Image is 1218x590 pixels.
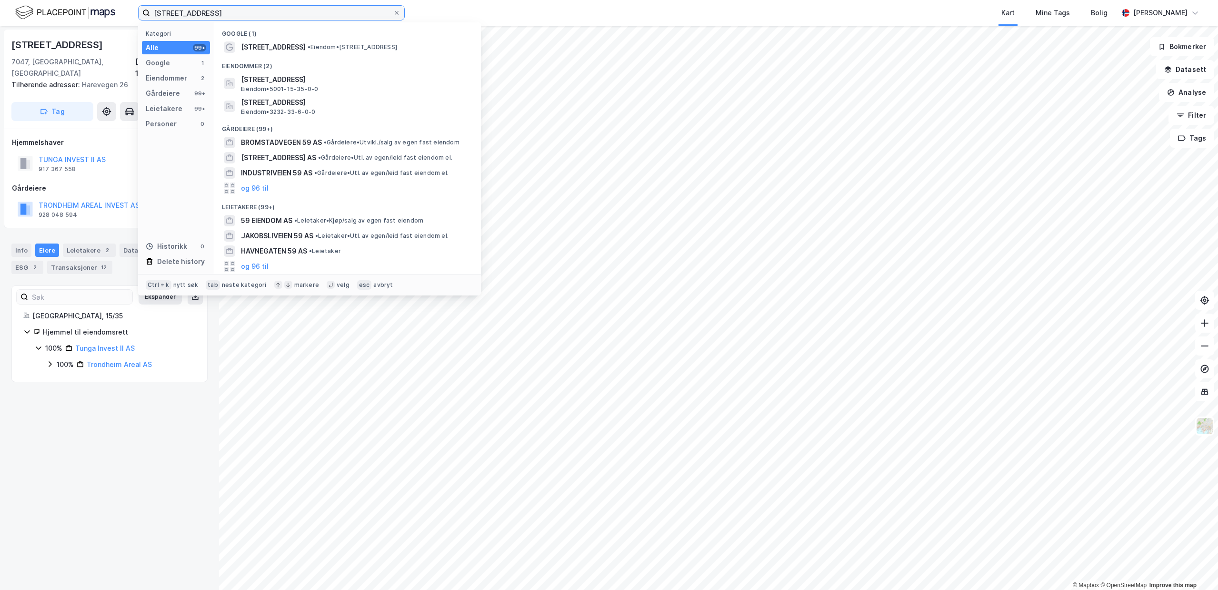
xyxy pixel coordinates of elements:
[87,360,152,368] a: Trondheim Areal AS
[12,183,207,194] div: Gårdeiere
[11,37,105,52] div: [STREET_ADDRESS]
[63,244,116,257] div: Leietakere
[28,290,132,304] input: Søk
[373,281,393,289] div: avbryt
[135,56,208,79] div: [GEOGRAPHIC_DATA], 15/35
[193,44,206,51] div: 99+
[11,261,43,274] div: ESG
[294,281,319,289] div: markere
[199,243,206,250] div: 0
[308,43,310,51] span: •
[324,139,327,146] span: •
[222,281,267,289] div: neste kategori
[120,244,167,257] div: Datasett
[1100,582,1147,589] a: OpenStreetMap
[1150,37,1214,56] button: Bokmerker
[314,169,449,177] span: Gårdeiere • Utl. av egen/leid fast eiendom el.
[241,97,469,108] span: [STREET_ADDRESS]
[146,241,187,252] div: Historikk
[146,88,180,99] div: Gårdeiere
[15,4,115,21] img: logo.f888ab2527a4732fd821a326f86c7f29.svg
[241,183,269,194] button: og 96 til
[206,280,220,290] div: tab
[47,261,112,274] div: Transaksjoner
[309,247,312,254] span: •
[214,55,481,72] div: Eiendommer (2)
[1168,106,1214,125] button: Filter
[214,118,481,135] div: Gårdeiere (99+)
[199,120,206,128] div: 0
[241,152,316,163] span: [STREET_ADDRESS] AS
[1170,544,1218,590] div: Kontrollprogram for chat
[11,102,93,121] button: Tag
[1196,417,1214,435] img: Z
[11,79,200,91] div: Harevegen 26
[315,232,449,240] span: Leietaker • Utl. av egen/leid fast eiendom el.
[324,139,459,146] span: Gårdeiere • Utvikl./salg av egen fast eiendom
[241,108,315,116] span: Eiendom • 3232-33-6-0-0
[318,154,452,162] span: Gårdeiere • Utl. av egen/leid fast eiendom el.
[146,57,170,69] div: Google
[146,280,171,290] div: Ctrl + k
[357,280,372,290] div: esc
[193,90,206,97] div: 99+
[39,211,77,219] div: 928 048 594
[57,359,74,370] div: 100%
[308,43,397,51] span: Eiendom • [STREET_ADDRESS]
[241,74,469,85] span: [STREET_ADDRESS]
[1170,544,1218,590] iframe: Chat Widget
[318,154,321,161] span: •
[241,261,269,272] button: og 96 til
[11,244,31,257] div: Info
[146,72,187,84] div: Eiendommer
[193,105,206,112] div: 99+
[241,245,307,257] span: HAVNEGATEN 59 AS
[294,217,297,224] span: •
[146,103,182,114] div: Leietakere
[309,247,341,255] span: Leietaker
[314,169,317,176] span: •
[199,59,206,67] div: 1
[1001,7,1015,19] div: Kart
[43,326,196,338] div: Hjemmel til eiendomsrett
[241,215,292,226] span: 59 EIENDOM AS
[11,56,135,79] div: 7047, [GEOGRAPHIC_DATA], [GEOGRAPHIC_DATA]
[294,217,423,224] span: Leietaker • Kjøp/salg av egen fast eiendom
[1091,7,1108,19] div: Bolig
[11,81,82,89] span: Tilhørende adresser:
[32,310,196,322] div: [GEOGRAPHIC_DATA], 15/35
[146,118,177,130] div: Personer
[30,263,40,272] div: 2
[214,22,481,40] div: Google (1)
[1149,582,1197,589] a: Improve this map
[35,244,59,257] div: Eiere
[75,344,135,352] a: Tunga Invest II AS
[12,137,207,148] div: Hjemmelshaver
[199,74,206,82] div: 2
[157,256,205,267] div: Delete history
[337,281,349,289] div: velg
[1133,7,1188,19] div: [PERSON_NAME]
[1073,582,1099,589] a: Mapbox
[1159,83,1214,102] button: Analyse
[146,42,159,53] div: Alle
[39,165,76,173] div: 917 367 558
[146,30,210,37] div: Kategori
[99,263,109,272] div: 12
[45,343,62,354] div: 100%
[214,196,481,213] div: Leietakere (99+)
[150,6,393,20] input: Søk på adresse, matrikkel, gårdeiere, leietakere eller personer
[241,230,313,242] span: JAKOBSLIVEIEN 59 AS
[241,167,312,179] span: INDUSTRIVEIEN 59 AS
[1170,129,1214,148] button: Tags
[1036,7,1070,19] div: Mine Tags
[315,232,318,239] span: •
[139,289,182,305] button: Ekspander
[102,245,112,255] div: 2
[241,41,306,53] span: [STREET_ADDRESS]
[1156,60,1214,79] button: Datasett
[241,85,318,93] span: Eiendom • 5001-15-35-0-0
[173,281,199,289] div: nytt søk
[241,137,322,148] span: BROMSTADVEGEN 59 AS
